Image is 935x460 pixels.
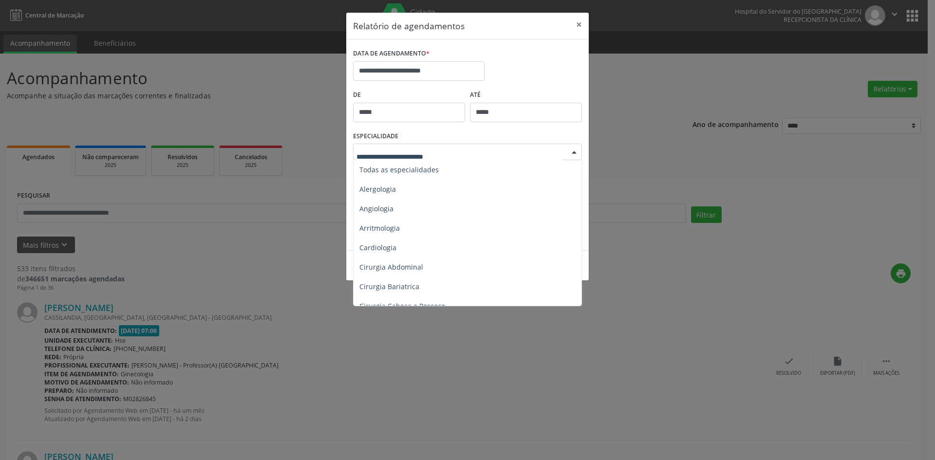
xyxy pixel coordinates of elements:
button: Close [569,13,589,37]
span: Cirurgia Bariatrica [359,282,419,291]
label: ESPECIALIDADE [353,129,398,144]
span: Angiologia [359,204,393,213]
label: ATÉ [470,88,582,103]
label: DATA DE AGENDAMENTO [353,46,430,61]
span: Cirurgia Abdominal [359,262,423,272]
span: Alergologia [359,184,396,194]
span: Todas as especialidades [359,165,439,174]
h5: Relatório de agendamentos [353,19,465,32]
span: Cardiologia [359,243,396,252]
span: Cirurgia Cabeça e Pescoço [359,301,445,311]
label: De [353,88,465,103]
span: Arritmologia [359,223,400,233]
